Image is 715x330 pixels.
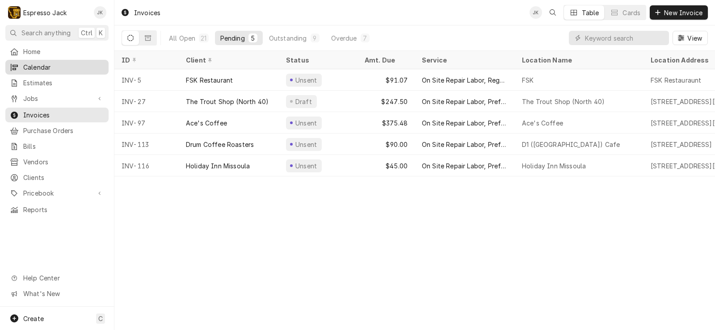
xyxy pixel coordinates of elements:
[186,161,250,171] div: Holiday Inn Missoula
[357,69,415,91] div: $91.07
[357,134,415,155] div: $90.00
[5,170,109,185] a: Clients
[5,25,109,41] button: Search anythingCtrlK
[650,5,708,20] button: New Invoice
[23,142,104,151] span: Bills
[522,75,534,85] div: FSK
[23,188,91,198] span: Pricebook
[546,5,560,20] button: Open search
[294,118,318,128] div: Unsent
[357,91,415,112] div: $247.50
[331,33,357,43] div: Overdue
[201,33,206,43] div: 21
[522,55,635,65] div: Location Name
[186,75,233,85] div: FSK Restaurant
[662,8,704,17] span: New Invoice
[294,75,318,85] div: Unsent
[5,139,109,154] a: Bills
[94,6,106,19] div: JK
[98,314,103,323] span: C
[114,134,179,155] div: INV-113
[114,155,179,176] div: INV-116
[5,155,109,169] a: Vendors
[23,78,104,88] span: Estimates
[422,75,508,85] div: On Site Repair Labor, Regular Rate, Preferred
[114,112,179,134] div: INV-97
[23,289,103,298] span: What's New
[186,118,227,128] div: Ace's Coffee
[422,97,508,106] div: On Site Repair Labor, Prefered Rate, Regular Hours
[122,55,170,65] div: ID
[21,28,71,38] span: Search anything
[357,112,415,134] div: $375.48
[622,8,640,17] div: Cards
[99,28,103,38] span: K
[422,140,508,149] div: On Site Repair Labor, Prefered Rate, Regular Hours
[23,273,103,283] span: Help Center
[522,140,620,149] div: D1 ([GEOGRAPHIC_DATA]) Cafe
[23,126,104,135] span: Purchase Orders
[582,8,599,17] div: Table
[23,157,104,167] span: Vendors
[269,33,307,43] div: Outstanding
[5,75,109,90] a: Estimates
[5,202,109,217] a: Reports
[5,108,109,122] a: Invoices
[294,161,318,171] div: Unsent
[186,55,270,65] div: Client
[5,286,109,301] a: Go to What's New
[23,47,104,56] span: Home
[81,28,93,38] span: Ctrl
[23,205,104,214] span: Reports
[114,69,179,91] div: INV-5
[5,91,109,106] a: Go to Jobs
[186,97,269,106] div: The Trout Shop (North 40)
[220,33,245,43] div: Pending
[522,97,605,106] div: The Trout Shop (North 40)
[422,55,506,65] div: Service
[23,8,67,17] div: Espresso Jack
[673,31,708,45] button: View
[522,161,586,171] div: Holiday Inn Missoula
[5,123,109,138] a: Purchase Orders
[169,33,195,43] div: All Open
[686,33,704,43] span: View
[357,155,415,176] div: $45.00
[651,140,712,149] div: [STREET_ADDRESS]
[530,6,542,19] div: Jack Kehoe's Avatar
[294,97,313,106] div: Draft
[362,33,368,43] div: 7
[651,75,701,85] div: FSK Restauraunt
[23,110,104,120] span: Invoices
[312,33,318,43] div: 9
[23,63,104,72] span: Calendar
[530,6,542,19] div: JK
[250,33,256,43] div: 5
[8,6,21,19] div: E
[23,173,104,182] span: Clients
[8,6,21,19] div: Espresso Jack's Avatar
[286,55,349,65] div: Status
[522,118,563,128] div: Ace's Coffee
[585,31,665,45] input: Keyword search
[5,60,109,75] a: Calendar
[23,315,44,322] span: Create
[114,91,179,112] div: INV-27
[23,94,91,103] span: Jobs
[5,186,109,201] a: Go to Pricebook
[94,6,106,19] div: Jack Kehoe's Avatar
[365,55,406,65] div: Amt. Due
[422,161,508,171] div: On Site Repair Labor, Prefered Rate, Regular Hours
[5,271,109,285] a: Go to Help Center
[422,118,508,128] div: On Site Repair Labor, Prefered Rate, Regular Hours
[5,44,109,59] a: Home
[294,140,318,149] div: Unsent
[186,140,254,149] div: Drum Coffee Roasters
